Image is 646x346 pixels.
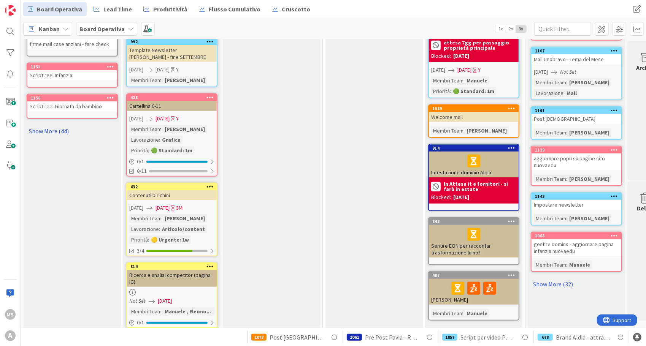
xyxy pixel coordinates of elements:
[5,330,16,341] div: A
[465,126,509,135] div: [PERSON_NAME]
[444,181,516,192] b: In Attesa it e fornitori - si farà in estate
[162,214,163,223] span: :
[531,192,622,226] a: 1143Impostare newsletterMembri Team:[PERSON_NAME]
[127,270,217,287] div: Ricerca e analisi competitor (pagina IG)
[31,95,117,101] div: 1150
[463,76,465,85] span: :
[535,147,621,153] div: 1129
[27,94,118,119] a: 1150Script reel Giornata da bambino
[432,219,519,224] div: 843
[127,94,217,111] div: 428Cartellina 0-11
[365,333,419,342] span: Pre Post Pavia - Re Artù! FINE AGOSTO
[560,68,576,75] i: Not Set
[566,175,567,183] span: :
[429,112,519,122] div: Welcome mail
[567,261,592,269] div: Manuele
[566,128,567,137] span: :
[563,89,565,97] span: :
[127,45,217,62] div: Template Newsletter [PERSON_NAME] - fine SETTEMBRE
[139,2,192,16] a: Produttività
[149,146,194,155] div: 🟢 Standard: 1m
[267,2,315,16] a: Cruscotto
[532,147,621,170] div: 1129aggiornare popu su pagine sito nuovaedu
[129,76,162,84] div: Membri Team
[506,25,516,33] span: 2x
[532,232,621,239] div: 1005
[129,235,148,244] div: Priorità
[432,145,519,151] div: 914
[127,263,217,287] div: 814Ricerca e analisi competitor (pagina IG)
[532,193,621,200] div: 1143
[127,38,217,62] div: 992Template Newsletter [PERSON_NAME] - fine SETTEMBRE
[27,32,117,49] div: firme mail case anziani - fare check
[532,107,621,114] div: 1161
[429,272,519,305] div: 487[PERSON_NAME]
[79,25,125,33] b: Board Operativa
[126,183,217,256] a: 432Contenuti birichini[DATE][DATE]3MMembri Team:[PERSON_NAME]Lavorazione:Articolo/contentPriorità...
[478,66,481,74] div: Y
[137,167,147,175] span: 0/11
[567,214,611,223] div: [PERSON_NAME]
[27,32,118,57] a: firme mail case anziani - fare check
[127,38,217,45] div: 992
[137,158,144,166] span: 0 / 1
[538,334,553,341] div: 678
[130,184,217,190] div: 432
[431,66,445,74] span: [DATE]
[431,193,451,201] div: Blocked:
[127,318,217,327] div: 0/1
[531,278,622,290] a: Show More (32)
[534,78,566,87] div: Membri Team
[567,78,611,87] div: [PERSON_NAME]
[126,38,217,87] a: 992Template Newsletter [PERSON_NAME] - fine SETTEMBRE[DATE][DATE]YMembri Team:[PERSON_NAME]
[566,78,567,87] span: :
[516,25,526,33] span: 3x
[159,225,160,233] span: :
[532,239,621,256] div: gestire Domins - aggiornare pagina infanzia.nuovaedu
[429,225,519,258] div: Sentire EON per raccontar trasformazione luino?
[27,95,117,111] div: 1150Script reel Giornata da bambino
[162,76,163,84] span: :
[127,190,217,200] div: Contenuti birichini
[27,101,117,111] div: Script reel Giornata da bambino
[432,273,519,278] div: 487
[89,2,137,16] a: Lead Time
[531,47,622,100] a: 1107Mail Unobravo - Tema del Mese[DATE]Not SetMembri Team:[PERSON_NAME]Lavorazione:Mail
[163,76,207,84] div: [PERSON_NAME]
[160,225,207,233] div: Articolo/content
[429,279,519,305] div: [PERSON_NAME]
[532,114,621,124] div: Post [DEMOGRAPHIC_DATA]
[163,125,207,133] div: [PERSON_NAME]
[532,47,621,54] div: 1107
[129,66,143,74] span: [DATE]
[162,307,163,316] span: :
[531,106,622,140] a: 1161Post [DEMOGRAPHIC_DATA]Membri Team:[PERSON_NAME]
[450,87,451,95] span: :
[156,115,170,123] span: [DATE]
[127,94,217,101] div: 428
[153,5,187,14] span: Produttività
[27,63,117,70] div: 1151
[160,136,183,144] div: Grafica
[130,39,217,44] div: 992
[567,128,611,137] div: [PERSON_NAME]
[431,52,451,60] div: Blocked:
[532,193,621,210] div: 1143Impostare newsletter
[27,63,118,88] a: 1151Script reel Infanzia
[127,157,217,166] div: 0/1
[444,40,516,51] b: attesa 7gg per passaggio proprietà principale
[209,5,260,14] span: Flusso Cumulativo
[162,125,163,133] span: :
[460,333,514,342] span: Script per video PROMO CE
[534,22,591,36] input: Quick Filter...
[453,193,469,201] div: [DATE]
[566,214,567,223] span: :
[567,175,611,183] div: [PERSON_NAME]
[463,309,465,318] span: :
[465,76,489,85] div: Manuele
[127,263,217,270] div: 814
[429,218,519,258] div: 843Sentire EON per raccontar trasformazione luino?
[531,146,622,186] a: 1129aggiornare popu su pagine sito nuovaeduMembri Team:[PERSON_NAME]
[556,333,610,342] span: Brand Aldia - attrattività
[127,101,217,111] div: Cartellina 0-11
